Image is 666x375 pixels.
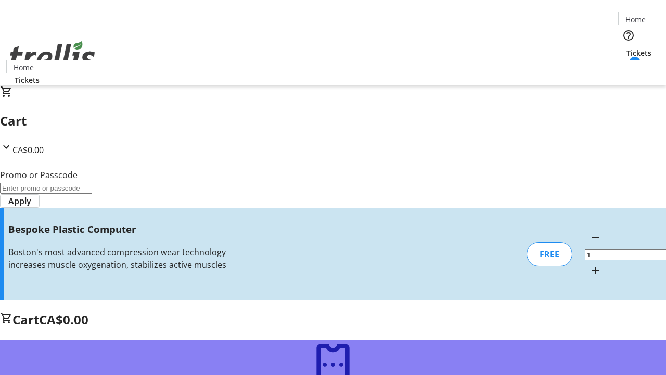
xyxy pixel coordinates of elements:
span: Tickets [626,47,651,58]
a: Tickets [6,74,48,85]
span: Home [14,62,34,73]
button: Cart [618,58,639,79]
button: Increment by one [585,260,606,281]
span: CA$0.00 [39,311,88,328]
h3: Bespoke Plastic Computer [8,222,236,236]
button: Decrement by one [585,227,606,248]
img: Orient E2E Organization m8b8QOTwRL's Logo [6,30,99,82]
span: Home [625,14,646,25]
span: CA$0.00 [12,144,44,156]
span: Apply [8,195,31,207]
a: Tickets [618,47,660,58]
div: Boston's most advanced compression wear technology increases muscle oxygenation, stabilizes activ... [8,246,236,271]
div: FREE [527,242,572,266]
span: Tickets [15,74,40,85]
a: Home [619,14,652,25]
a: Home [7,62,40,73]
button: Help [618,25,639,46]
